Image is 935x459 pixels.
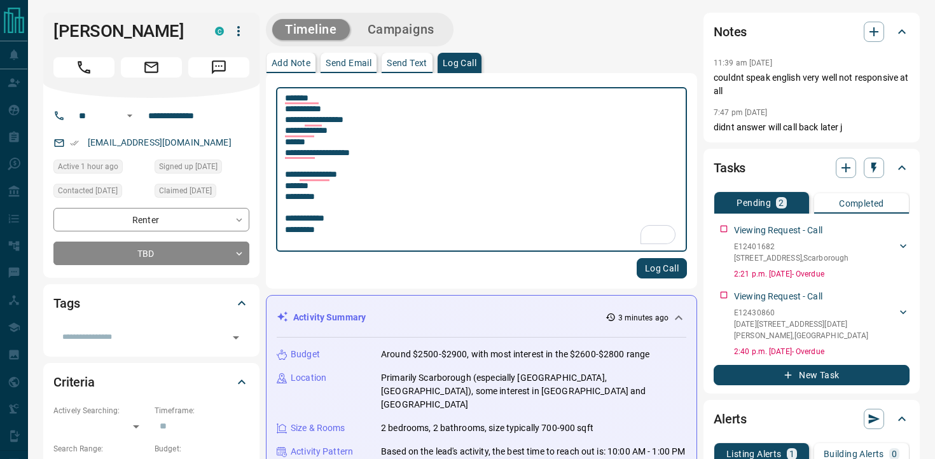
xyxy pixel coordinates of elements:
[53,184,148,202] div: Mon Oct 06 2025
[155,405,249,416] p: Timeframe:
[53,21,196,41] h1: [PERSON_NAME]
[714,22,747,42] h2: Notes
[726,449,782,458] p: Listing Alerts
[734,238,910,266] div: E12401682[STREET_ADDRESS],Scarborough
[637,258,687,278] button: Log Call
[387,58,427,67] p: Send Text
[159,160,218,173] span: Signed up [DATE]
[824,449,884,458] p: Building Alerts
[381,348,649,361] p: Around $2500-$2900, with most interest in the $2600-$2800 range
[53,293,80,313] h2: Tags
[618,312,668,324] p: 3 minutes ago
[839,199,884,208] p: Completed
[381,371,686,411] p: Primarily Scarborough (especially [GEOGRAPHIC_DATA], [GEOGRAPHIC_DATA]), some interest in [GEOGRA...
[714,409,747,429] h2: Alerts
[53,372,95,392] h2: Criteria
[53,405,148,416] p: Actively Searching:
[58,160,118,173] span: Active 1 hour ago
[714,121,910,134] p: didnt answer will call back later j
[779,198,784,207] p: 2
[291,445,353,458] p: Activity Pattern
[155,184,249,202] div: Thu Feb 27 2025
[291,421,345,435] p: Size & Rooms
[188,57,249,78] span: Message
[714,71,910,98] p: couldnt speak english very well not responsive at all
[381,421,593,435] p: 2 bedrooms, 2 bathrooms, size typically 700-900 sqft
[53,242,249,265] div: TBD
[714,158,745,178] h2: Tasks
[155,443,249,455] p: Budget:
[53,443,148,455] p: Search Range:
[53,57,114,78] span: Call
[789,449,794,458] p: 1
[215,27,224,36] div: condos.ca
[737,198,771,207] p: Pending
[53,288,249,319] div: Tags
[53,160,148,177] div: Mon Oct 13 2025
[381,445,685,458] p: Based on the lead's activity, the best time to reach out is: 10:00 AM - 1:00 PM
[53,208,249,231] div: Renter
[285,93,678,247] textarea: To enrich screen reader interactions, please activate Accessibility in Grammarly extension settings
[121,57,182,78] span: Email
[159,184,212,197] span: Claimed [DATE]
[277,306,686,329] div: Activity Summary3 minutes ago
[734,241,848,252] p: E12401682
[227,329,245,346] button: Open
[291,348,320,361] p: Budget
[272,19,350,40] button: Timeline
[88,137,232,147] a: [EMAIL_ADDRESS][DOMAIN_NAME]
[714,17,910,47] div: Notes
[734,307,897,319] p: E12430860
[714,365,910,385] button: New Task
[892,449,897,458] p: 0
[293,311,366,324] p: Activity Summary
[714,404,910,434] div: Alerts
[70,139,79,147] svg: Email Verified
[443,58,476,67] p: Log Call
[714,58,772,67] p: 11:39 am [DATE]
[355,19,447,40] button: Campaigns
[272,58,310,67] p: Add Note
[122,108,137,123] button: Open
[734,346,910,357] p: 2:40 p.m. [DATE] - Overdue
[155,160,249,177] div: Wed Feb 26 2025
[734,290,822,303] p: Viewing Request - Call
[734,319,897,341] p: [DATE][STREET_ADDRESS][DATE][PERSON_NAME] , [GEOGRAPHIC_DATA]
[734,224,822,237] p: Viewing Request - Call
[326,58,371,67] p: Send Email
[734,252,848,264] p: [STREET_ADDRESS] , Scarborough
[58,184,118,197] span: Contacted [DATE]
[734,305,910,344] div: E12430860[DATE][STREET_ADDRESS][DATE][PERSON_NAME],[GEOGRAPHIC_DATA]
[734,268,910,280] p: 2:21 p.m. [DATE] - Overdue
[714,108,768,117] p: 7:47 pm [DATE]
[714,153,910,183] div: Tasks
[53,367,249,397] div: Criteria
[291,371,326,385] p: Location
